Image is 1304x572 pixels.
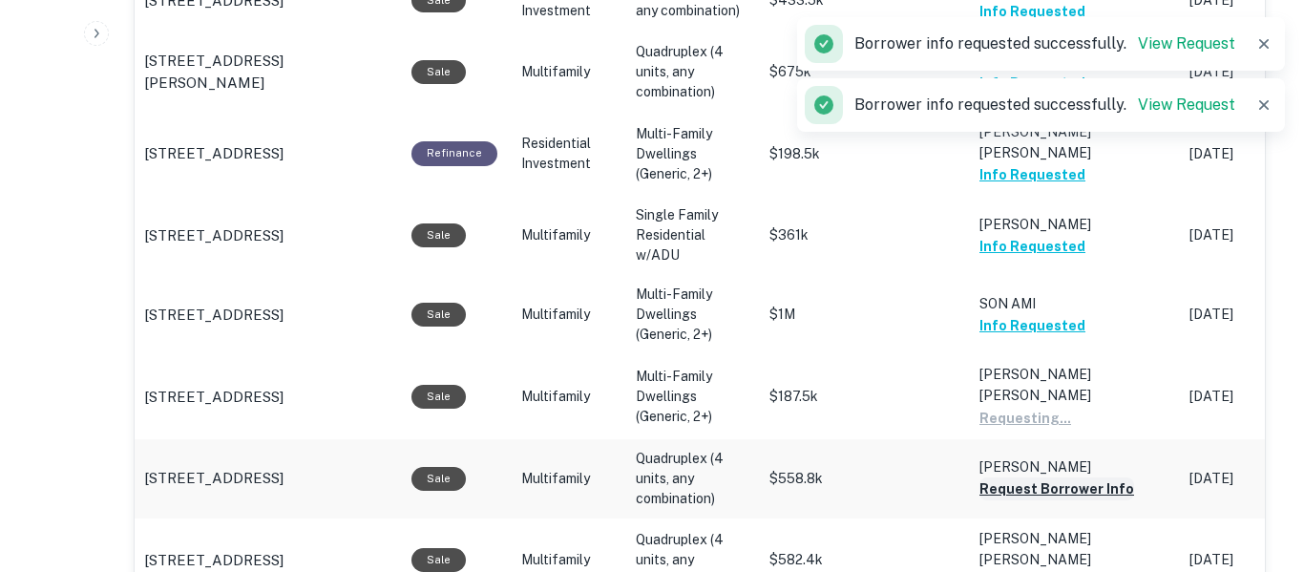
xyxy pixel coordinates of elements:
a: View Request [1138,34,1235,53]
p: $675k [769,62,960,82]
p: Multifamily [521,62,617,82]
button: Info Requested [979,235,1085,258]
p: [STREET_ADDRESS] [144,142,284,165]
div: Sale [411,548,466,572]
a: [STREET_ADDRESS] [144,304,392,327]
p: [PERSON_NAME] [PERSON_NAME] [979,528,1170,570]
p: Multifamily [521,469,617,489]
p: Borrower info requested successfully. [854,32,1235,55]
p: SON AMI [979,293,1170,314]
p: [STREET_ADDRESS] [144,467,284,490]
a: [STREET_ADDRESS] [144,224,392,247]
p: $558.8k [769,469,960,489]
p: $582.4k [769,550,960,570]
p: Quadruplex (4 units, any combination) [636,449,750,509]
div: Sale [411,60,466,84]
p: [PERSON_NAME] [PERSON_NAME] [979,364,1170,406]
p: [STREET_ADDRESS] [144,549,284,572]
p: [STREET_ADDRESS] [144,224,284,247]
a: [STREET_ADDRESS] [144,142,392,165]
button: Info Requested [979,314,1085,337]
a: View Request [1138,95,1235,114]
p: Single Family Residential w/ADU [636,205,750,265]
p: [PERSON_NAME] [PERSON_NAME] [979,121,1170,163]
p: Multifamily [521,305,617,325]
p: Quadruplex (4 units, any combination) [636,42,750,102]
p: [PERSON_NAME] [979,456,1170,477]
div: Sale [411,385,466,409]
a: [STREET_ADDRESS] [144,386,392,409]
p: Residential Investment [521,134,617,174]
a: [STREET_ADDRESS] [144,467,392,490]
p: $198.5k [769,144,960,164]
p: $187.5k [769,387,960,407]
a: [STREET_ADDRESS][PERSON_NAME] [144,50,392,95]
p: Multifamily [521,550,617,570]
p: Multi-Family Dwellings (Generic, 2+) [636,285,750,345]
p: $361k [769,225,960,245]
div: Sale [411,467,466,491]
p: $1M [769,305,960,325]
p: Multifamily [521,387,617,407]
p: [STREET_ADDRESS] [144,386,284,409]
p: Multi-Family Dwellings (Generic, 2+) [636,124,750,184]
p: Multifamily [521,225,617,245]
div: Sale [411,303,466,327]
button: Info Requested [979,163,1085,186]
p: [STREET_ADDRESS] [144,304,284,327]
p: Multi-Family Dwellings (Generic, 2+) [636,367,750,427]
a: [STREET_ADDRESS] [144,549,392,572]
div: Sale [411,223,466,247]
p: [PERSON_NAME] [979,214,1170,235]
iframe: Chat Widget [1209,419,1304,511]
button: Request Borrower Info [979,477,1134,500]
p: Borrower info requested successfully. [854,94,1235,117]
div: This loan purpose was for refinancing [411,141,497,165]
